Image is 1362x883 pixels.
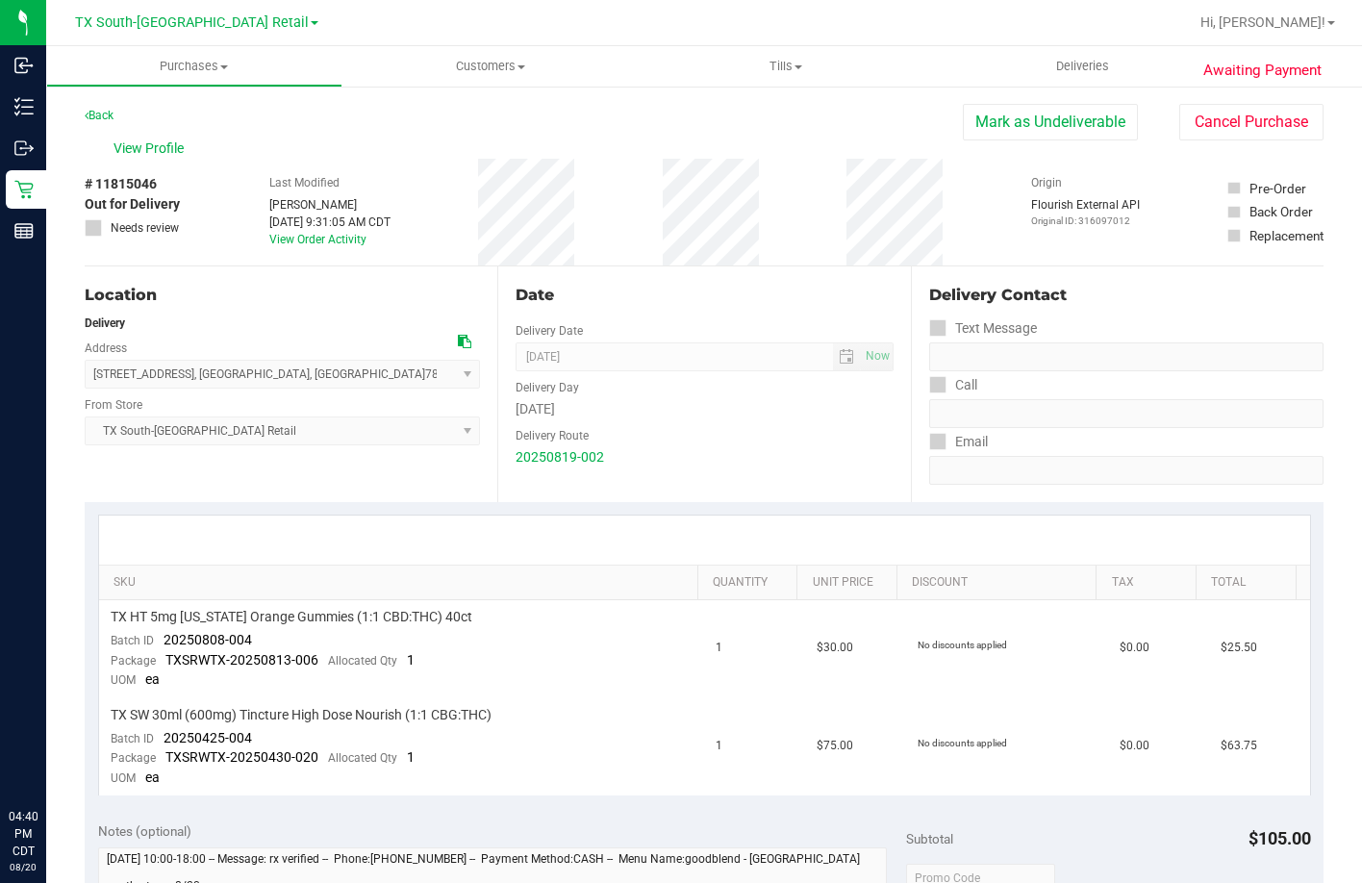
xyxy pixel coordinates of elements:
label: Last Modified [269,174,340,191]
inline-svg: Retail [14,180,34,199]
span: $25.50 [1221,639,1257,657]
p: 08/20 [9,860,38,874]
label: Delivery Date [516,322,583,340]
span: Deliveries [1030,58,1135,75]
span: TX South-[GEOGRAPHIC_DATA] Retail [75,14,309,31]
span: TXSRWTX-20250813-006 [165,652,318,668]
span: No discounts applied [918,640,1007,650]
inline-svg: Reports [14,221,34,240]
span: Package [111,654,156,668]
span: Tills [640,58,934,75]
div: Replacement [1249,226,1324,245]
label: Address [85,340,127,357]
span: Out for Delivery [85,194,180,214]
span: UOM [111,771,136,785]
label: Email [929,428,988,456]
span: 20250808-004 [164,632,252,647]
span: Subtotal [906,831,953,846]
div: Copy address to clipboard [458,332,471,352]
span: Hi, [PERSON_NAME]! [1200,14,1325,30]
a: Customers [342,46,639,87]
span: TX HT 5mg [US_STATE] Orange Gummies (1:1 CBD:THC) 40ct [111,608,472,626]
label: Delivery Route [516,427,589,444]
button: Cancel Purchase [1179,104,1324,140]
span: $105.00 [1248,828,1311,848]
span: Batch ID [111,634,154,647]
button: Mark as Undeliverable [963,104,1138,140]
span: 1 [716,639,722,657]
a: 20250819-002 [516,449,604,465]
span: Allocated Qty [328,654,397,668]
span: UOM [111,673,136,687]
span: $63.75 [1221,737,1257,755]
span: Package [111,751,156,765]
div: Delivery Contact [929,284,1324,307]
label: Call [929,371,977,399]
a: Unit Price [813,575,890,591]
a: Purchases [46,46,342,87]
a: Total [1211,575,1288,591]
span: 1 [716,737,722,755]
a: Back [85,109,113,122]
span: Allocated Qty [328,751,397,765]
label: Text Message [929,315,1037,342]
input: Format: (999) 999-9999 [929,342,1324,371]
inline-svg: Inventory [14,97,34,116]
div: Flourish External API [1031,196,1140,228]
strong: Delivery [85,316,125,330]
a: Quantity [713,575,790,591]
span: TXSRWTX-20250430-020 [165,749,318,765]
span: $75.00 [817,737,853,755]
a: Tax [1112,575,1189,591]
div: Back Order [1249,202,1313,221]
iframe: Resource center unread badge [57,726,80,749]
div: [PERSON_NAME] [269,196,391,214]
span: 1 [407,652,415,668]
div: Pre-Order [1249,179,1306,198]
span: No discounts applied [918,738,1007,748]
span: 1 [407,749,415,765]
input: Format: (999) 999-9999 [929,399,1324,428]
span: 20250425-004 [164,730,252,745]
inline-svg: Outbound [14,139,34,158]
iframe: Resource center [19,729,77,787]
div: Location [85,284,480,307]
span: $30.00 [817,639,853,657]
span: $0.00 [1120,737,1149,755]
p: Original ID: 316097012 [1031,214,1140,228]
div: [DATE] [516,399,893,419]
span: View Profile [113,139,190,159]
span: Customers [343,58,638,75]
label: Delivery Day [516,379,579,396]
a: Deliveries [934,46,1230,87]
a: Tills [639,46,935,87]
span: $0.00 [1120,639,1149,657]
a: View Order Activity [269,233,366,246]
span: ea [145,671,160,687]
label: From Store [85,396,142,414]
span: Awaiting Payment [1203,60,1322,82]
inline-svg: Inbound [14,56,34,75]
span: Needs review [111,219,179,237]
label: Origin [1031,174,1062,191]
span: # 11815046 [85,174,157,194]
p: 04:40 PM CDT [9,808,38,860]
span: TX SW 30ml (600mg) Tincture High Dose Nourish (1:1 CBG:THC) [111,706,492,724]
span: Batch ID [111,732,154,745]
div: Date [516,284,893,307]
span: Notes (optional) [98,823,191,839]
div: [DATE] 9:31:05 AM CDT [269,214,391,231]
a: Discount [912,575,1089,591]
a: SKU [113,575,690,591]
span: ea [145,769,160,785]
span: Purchases [47,58,341,75]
